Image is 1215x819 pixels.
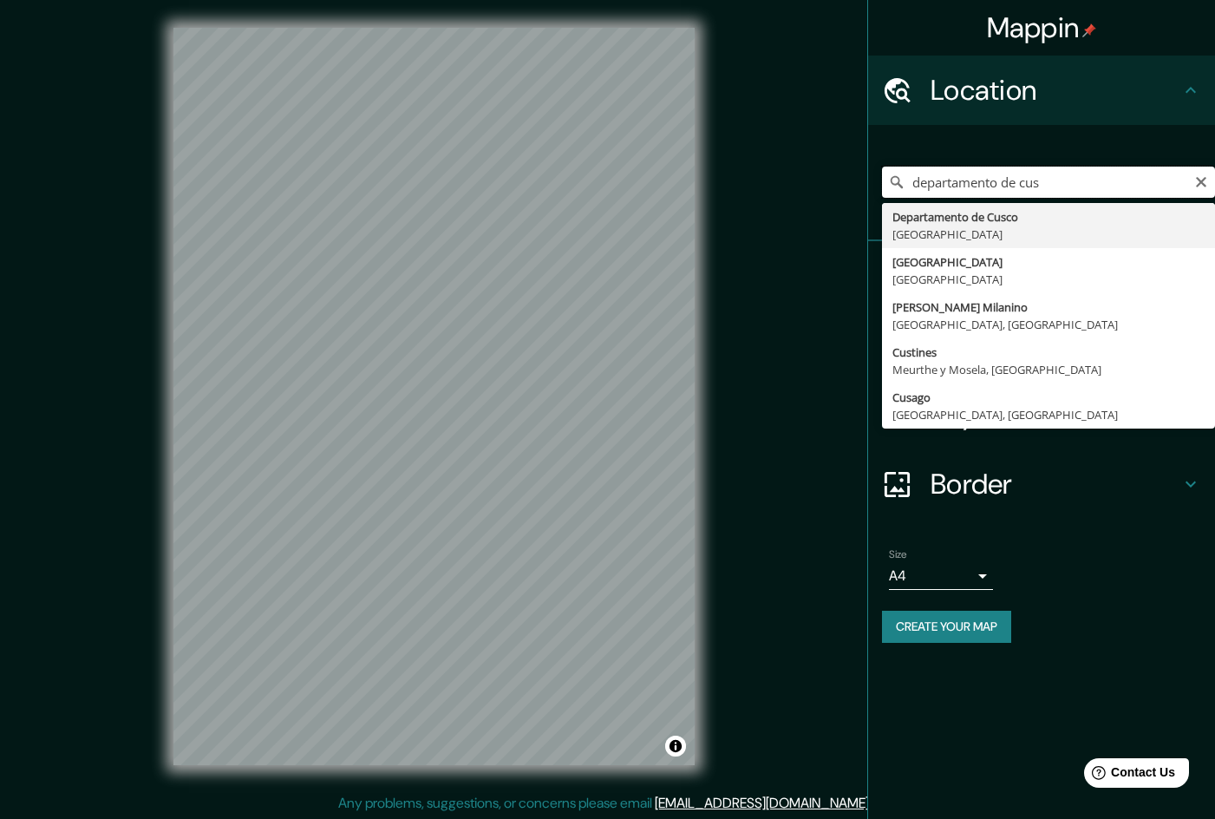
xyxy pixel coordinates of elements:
div: [GEOGRAPHIC_DATA] [892,271,1205,288]
h4: Layout [931,397,1180,432]
div: [GEOGRAPHIC_DATA], [GEOGRAPHIC_DATA] [892,406,1205,423]
div: Meurthe y Mosela, [GEOGRAPHIC_DATA] [892,361,1205,378]
div: A4 [889,562,993,590]
div: Custines [892,344,1205,361]
div: Border [868,449,1215,519]
div: Layout [868,380,1215,449]
label: Size [889,547,907,562]
div: [GEOGRAPHIC_DATA] [892,226,1205,243]
h4: Mappin [987,10,1097,45]
input: Pick your city or area [882,167,1215,198]
div: Departamento de Cusco [892,208,1205,226]
img: pin-icon.png [1082,23,1096,37]
a: [EMAIL_ADDRESS][DOMAIN_NAME] [655,794,869,812]
button: Clear [1194,173,1208,189]
div: [GEOGRAPHIC_DATA] [892,253,1205,271]
canvas: Map [173,28,695,765]
h4: Location [931,73,1180,108]
div: [GEOGRAPHIC_DATA], [GEOGRAPHIC_DATA] [892,316,1205,333]
h4: Border [931,467,1180,501]
div: Location [868,56,1215,125]
iframe: Help widget launcher [1061,751,1196,800]
button: Create your map [882,611,1011,643]
button: Toggle attribution [665,736,686,757]
div: Cusago [892,389,1205,406]
p: Any problems, suggestions, or concerns please email . [338,793,872,814]
div: Pins [868,241,1215,311]
div: Style [868,311,1215,380]
div: [PERSON_NAME] Milanino [892,298,1205,316]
